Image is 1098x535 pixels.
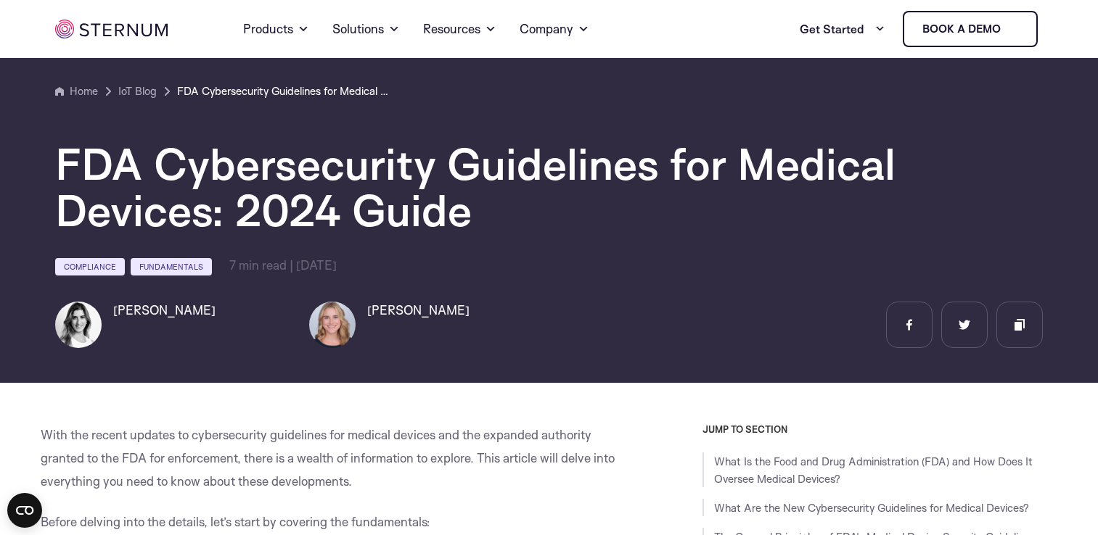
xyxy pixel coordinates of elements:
[903,11,1038,47] a: Book a demo
[520,3,589,55] a: Company
[55,83,98,100] a: Home
[55,258,125,275] a: Compliance
[229,257,293,273] span: min read |
[229,257,236,273] span: 7
[702,423,1076,435] h3: JUMP TO SECTION
[113,302,216,319] h6: [PERSON_NAME]
[7,493,42,528] button: Open CMP widget
[309,302,356,348] img: Emily Holmquist
[177,83,395,100] a: FDA Cybersecurity Guidelines for Medical Devices: 2024 Guide
[367,302,470,319] h6: [PERSON_NAME]
[118,83,157,100] a: IoT Blog
[55,302,102,348] img: Shlomit Cymbalista
[1007,23,1018,35] img: sternum iot
[131,258,212,275] a: Fundamentals
[714,501,1029,515] a: What Are the New Cybersecurity Guidelines for Medical Devices?
[332,3,400,55] a: Solutions
[296,257,337,273] span: [DATE]
[41,510,620,534] p: Before delving into the details, let’s start by covering the fundamentals:
[714,455,1033,486] a: What Is the Food and Drug Administration (FDA) and How Does It Oversee Medical Devices?
[55,141,926,233] h1: FDA Cybersecurity Guidelines for Medical Devices: 2024 Guide
[423,3,496,55] a: Resources
[243,3,309,55] a: Products
[800,14,885,43] a: Get Started
[55,20,168,38] img: sternum iot
[41,423,620,493] p: With the recent updates to cybersecurity guidelines for medical devices and the expanded authorit...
